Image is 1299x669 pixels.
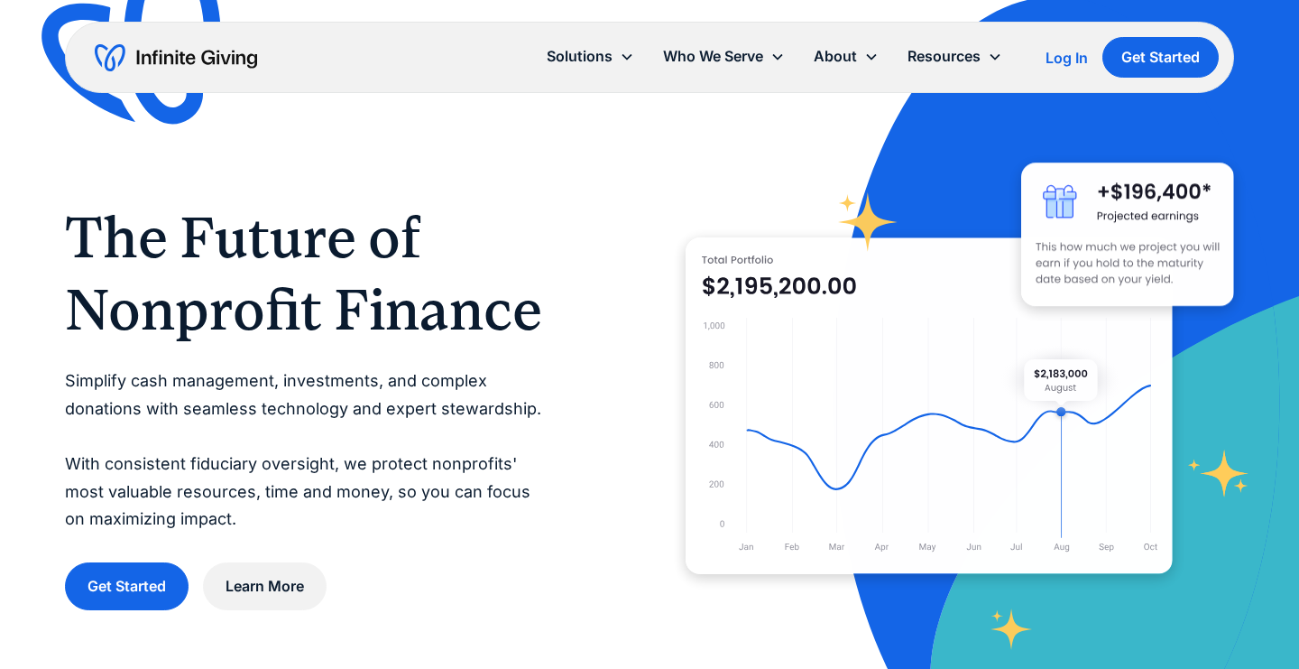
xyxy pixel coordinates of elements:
a: home [95,43,257,72]
img: fundraising star [1188,450,1249,497]
h1: The Future of Nonprofit Finance [65,201,552,346]
div: Resources [907,44,981,69]
div: About [799,37,893,76]
div: About [814,44,857,69]
a: Log In [1046,47,1088,69]
div: Solutions [547,44,613,69]
div: Log In [1046,51,1088,65]
p: Simplify cash management, investments, and complex donations with seamless technology and expert ... [65,367,552,534]
div: Who We Serve [663,44,763,69]
a: Get Started [65,562,189,610]
div: Who We Serve [649,37,799,76]
a: Learn More [203,562,327,610]
div: Resources [893,37,1017,76]
a: Get Started [1102,37,1219,78]
img: nonprofit donation platform [686,237,1173,574]
div: Solutions [532,37,649,76]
